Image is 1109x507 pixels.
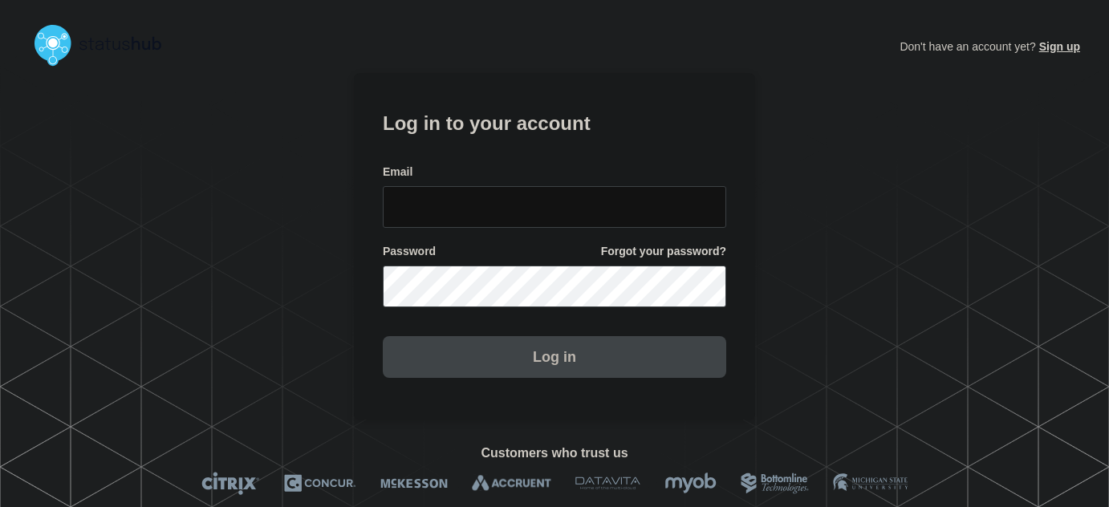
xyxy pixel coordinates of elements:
[284,472,356,495] img: Concur logo
[601,244,726,259] a: Forgot your password?
[201,472,260,495] img: Citrix logo
[575,472,640,495] img: DataVita logo
[383,186,726,228] input: email input
[29,19,181,71] img: StatusHub logo
[383,244,436,259] span: Password
[833,472,908,495] img: MSU logo
[741,472,809,495] img: Bottomline logo
[383,107,726,136] h1: Log in to your account
[383,336,726,378] button: Log in
[383,266,726,307] input: password input
[664,472,717,495] img: myob logo
[29,446,1080,460] h2: Customers who trust us
[1036,40,1080,53] a: Sign up
[383,164,412,180] span: Email
[380,472,448,495] img: McKesson logo
[472,472,551,495] img: Accruent logo
[900,27,1080,66] p: Don't have an account yet?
